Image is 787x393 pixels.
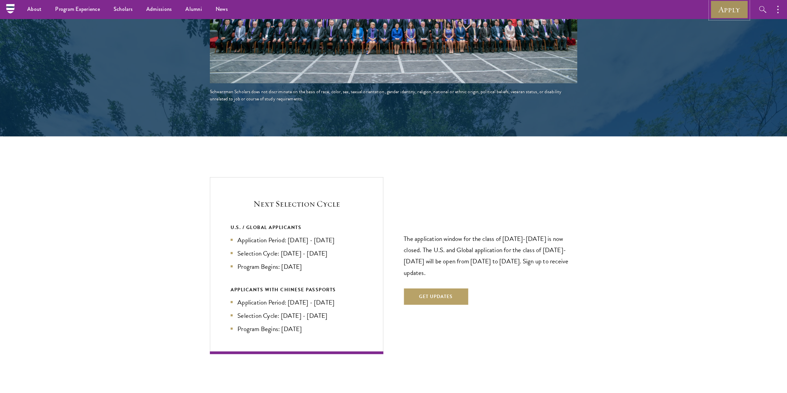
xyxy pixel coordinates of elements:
[231,311,363,321] li: Selection Cycle: [DATE] - [DATE]
[231,198,363,210] h5: Next Selection Cycle
[231,223,363,232] div: U.S. / GLOBAL APPLICANTS
[231,297,363,307] li: Application Period: [DATE] - [DATE]
[231,324,363,334] li: Program Begins: [DATE]
[404,233,577,278] p: The application window for the class of [DATE]-[DATE] is now closed. The U.S. and Global applicat...
[210,88,577,102] div: Schwarzman Scholars does not discriminate on the basis of race, color, sex, sexual orientation, g...
[231,285,363,294] div: APPLICANTS WITH CHINESE PASSPORTS
[231,262,363,272] li: Program Begins: [DATE]
[404,289,468,305] button: Get Updates
[231,235,363,245] li: Application Period: [DATE] - [DATE]
[231,248,363,258] li: Selection Cycle: [DATE] - [DATE]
